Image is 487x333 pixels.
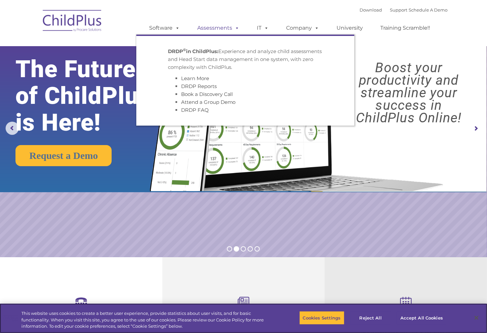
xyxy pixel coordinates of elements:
rs-layer: The Future of ChildPlus is Here! [15,56,171,136]
img: ChildPlus by Procare Solutions [40,5,105,38]
button: Reject All [350,311,391,325]
a: Software [143,21,187,35]
a: Assessments [191,21,246,35]
rs-layer: Boost your productivity and streamline your success in ChildPlus Online! [337,61,481,124]
a: Support [390,7,408,13]
a: Schedule A Demo [409,7,448,13]
a: University [330,21,370,35]
a: Download [360,7,382,13]
a: Training Scramble!! [374,21,437,35]
button: Close [469,311,484,325]
strong: DRDP in ChildPlus: [168,48,218,54]
a: DRDP FAQ [181,107,209,113]
button: Accept All Cookies [397,311,446,325]
a: Request a Demo [15,145,112,166]
div: This website uses cookies to create a better user experience, provide statistics about user visit... [21,310,268,330]
span: Phone number [92,71,120,76]
a: Book a Discovery Call [181,91,233,97]
p: Experience and analyze child assessments and Head Start data management in one system, with zero ... [168,47,323,71]
a: DRDP Reports [181,83,217,89]
span: Last name [92,44,112,48]
font: | [360,7,448,13]
sup: © [183,47,186,52]
a: Attend a Group Demo [181,99,236,105]
button: Cookies Settings [299,311,344,325]
a: IT [251,21,276,35]
a: Learn More [181,75,209,81]
a: Company [280,21,326,35]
